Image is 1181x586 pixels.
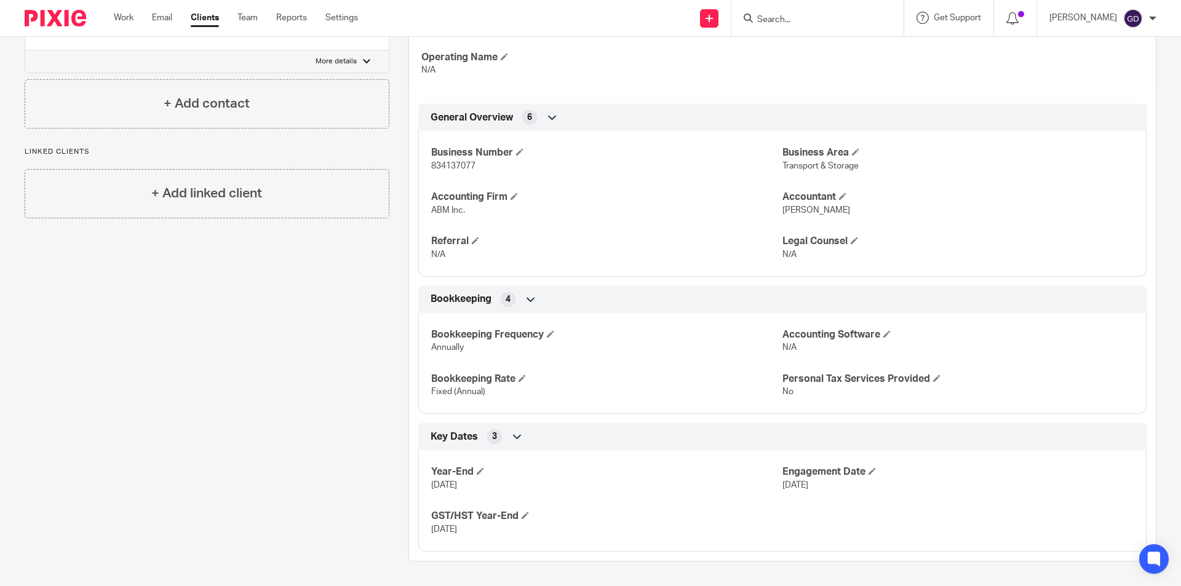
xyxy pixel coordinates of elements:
[237,12,258,24] a: Team
[782,162,859,170] span: Transport & Storage
[431,111,513,124] span: General Overview
[756,15,867,26] input: Search
[431,525,457,534] span: [DATE]
[25,10,86,26] img: Pixie
[1049,12,1117,24] p: [PERSON_NAME]
[431,430,478,443] span: Key Dates
[276,12,307,24] a: Reports
[1123,9,1143,28] img: svg%3E
[431,373,782,386] h4: Bookkeeping Rate
[782,250,797,259] span: N/A
[782,206,850,215] span: [PERSON_NAME]
[431,328,782,341] h4: Bookkeeping Frequency
[431,250,445,259] span: N/A
[492,430,497,443] span: 3
[782,481,808,489] span: [DATE]
[431,293,491,306] span: Bookkeeping
[431,387,485,396] span: Fixed (Annual)
[431,146,782,159] h4: Business Number
[431,162,475,170] span: 834137077
[25,147,389,157] p: Linked clients
[431,206,465,215] span: ABM Inc.
[782,146,1134,159] h4: Business Area
[431,235,782,248] h4: Referral
[421,66,435,74] span: N/A
[431,191,782,204] h4: Accounting Firm
[782,373,1134,386] h4: Personal Tax Services Provided
[934,14,981,22] span: Get Support
[782,191,1134,204] h4: Accountant
[431,465,782,478] h4: Year-End
[782,235,1134,248] h4: Legal Counsel
[506,293,511,306] span: 4
[782,387,793,396] span: No
[431,343,464,352] span: Annually
[152,12,172,24] a: Email
[151,184,262,203] h4: + Add linked client
[527,111,532,124] span: 6
[782,328,1134,341] h4: Accounting Software
[782,343,797,352] span: N/A
[114,12,133,24] a: Work
[164,94,250,113] h4: + Add contact
[421,51,782,64] h4: Operating Name
[316,57,357,66] p: More details
[191,12,219,24] a: Clients
[431,481,457,489] span: [DATE]
[431,510,782,523] h4: GST/HST Year-End
[325,12,358,24] a: Settings
[782,465,1134,478] h4: Engagement Date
